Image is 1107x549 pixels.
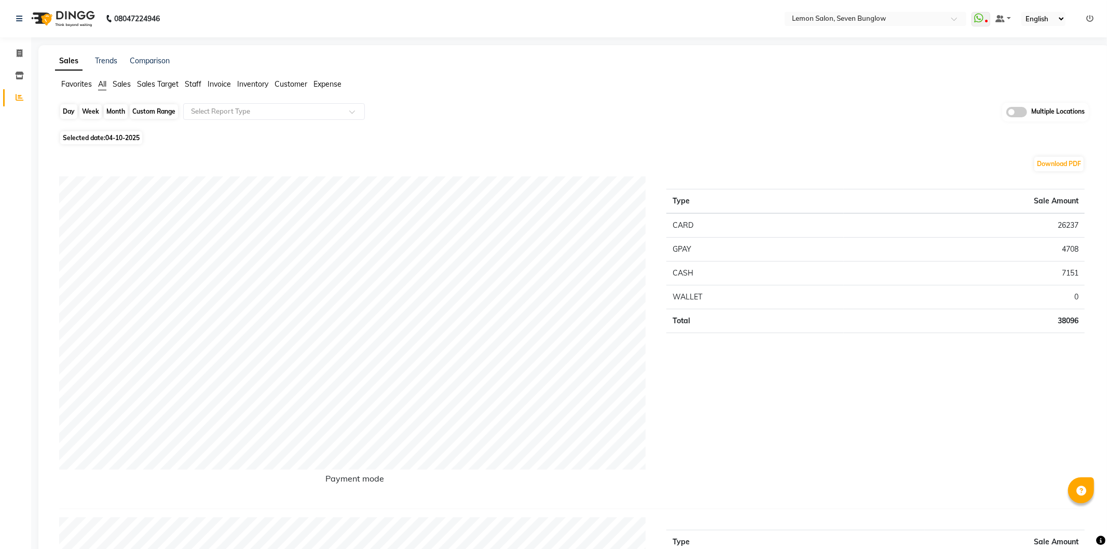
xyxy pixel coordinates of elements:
[55,52,83,71] a: Sales
[98,79,106,89] span: All
[185,79,201,89] span: Staff
[130,104,178,119] div: Custom Range
[137,79,179,89] span: Sales Target
[666,213,844,238] td: CARD
[666,285,844,309] td: WALLET
[1031,107,1085,117] span: Multiple Locations
[844,189,1085,213] th: Sale Amount
[666,261,844,285] td: CASH
[844,309,1085,333] td: 38096
[104,104,128,119] div: Month
[26,4,98,33] img: logo
[1034,157,1084,171] button: Download PDF
[79,104,102,119] div: Week
[237,79,268,89] span: Inventory
[666,309,844,333] td: Total
[844,285,1085,309] td: 0
[61,79,92,89] span: Favorites
[1063,507,1097,539] iframe: chat widget
[113,79,131,89] span: Sales
[208,79,231,89] span: Invoice
[130,56,170,65] a: Comparison
[844,261,1085,285] td: 7151
[114,4,160,33] b: 08047224946
[275,79,307,89] span: Customer
[60,104,77,119] div: Day
[95,56,117,65] a: Trends
[59,474,651,488] h6: Payment mode
[105,134,140,142] span: 04-10-2025
[666,237,844,261] td: GPAY
[60,131,142,144] span: Selected date:
[313,79,341,89] span: Expense
[844,237,1085,261] td: 4708
[666,189,844,213] th: Type
[844,213,1085,238] td: 26237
